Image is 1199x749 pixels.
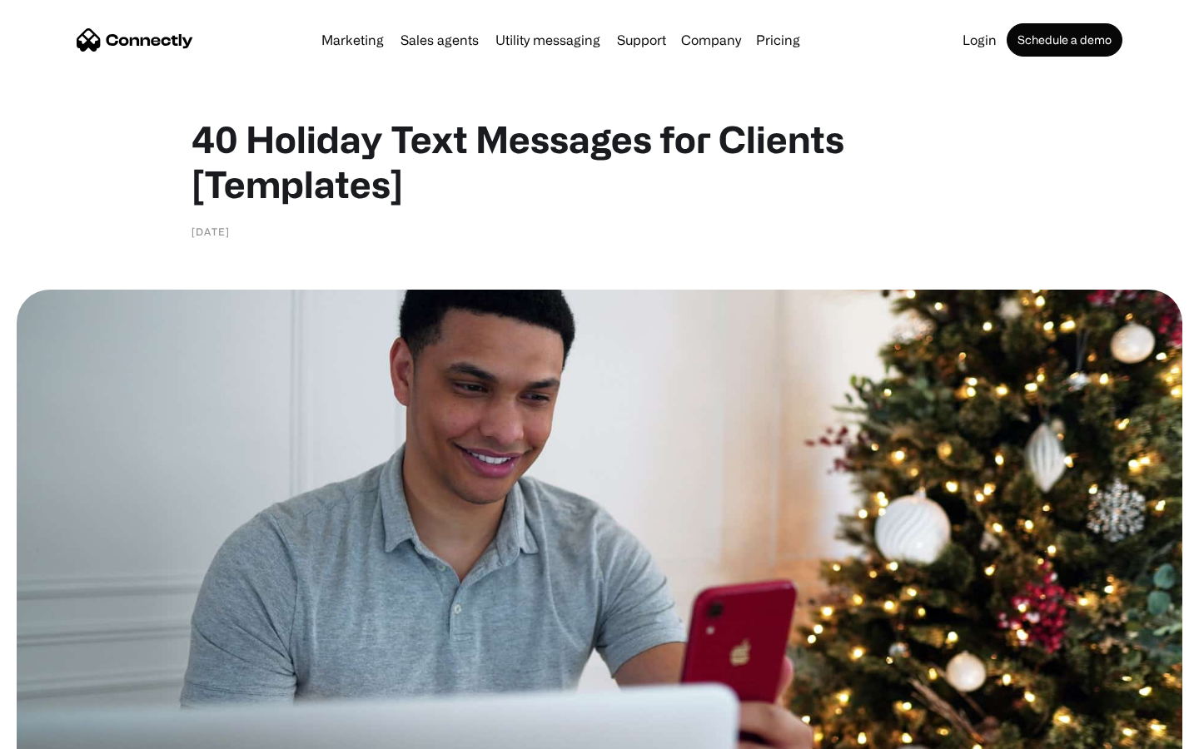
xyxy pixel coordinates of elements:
a: Sales agents [394,33,485,47]
a: Login [956,33,1003,47]
a: Support [610,33,673,47]
a: Utility messaging [489,33,607,47]
a: Marketing [315,33,391,47]
div: Company [681,28,741,52]
ul: Language list [33,720,100,743]
a: Pricing [749,33,807,47]
h1: 40 Holiday Text Messages for Clients [Templates] [192,117,1007,206]
aside: Language selected: English [17,720,100,743]
a: Schedule a demo [1007,23,1122,57]
div: [DATE] [192,223,230,240]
